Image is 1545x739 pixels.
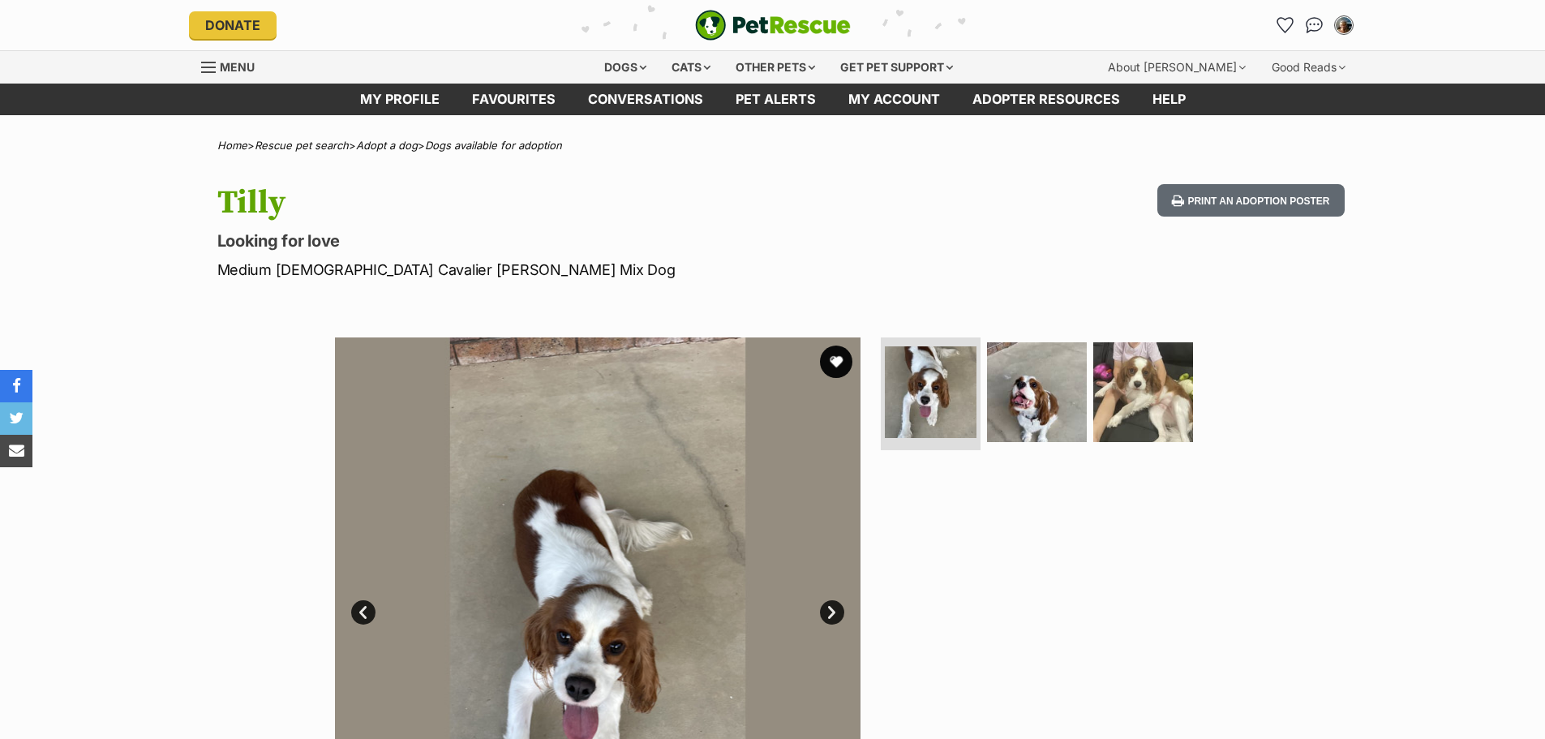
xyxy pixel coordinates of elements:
[1157,184,1344,217] button: Print an adoption poster
[255,139,349,152] a: Rescue pet search
[1260,51,1357,84] div: Good Reads
[217,230,903,252] p: Looking for love
[695,10,851,41] a: PetRescue
[177,140,1369,152] div: > > >
[829,51,964,84] div: Get pet support
[1272,12,1357,38] ul: Account quick links
[820,600,844,625] a: Next
[344,84,456,115] a: My profile
[1093,342,1193,442] img: Photo of Tilly
[189,11,277,39] a: Donate
[217,184,903,221] h1: Tilly
[1306,17,1323,33] img: chat-41dd97257d64d25036548639549fe6c8038ab92f7586957e7f3b1b290dea8141.svg
[820,346,852,378] button: favourite
[660,51,722,84] div: Cats
[1336,17,1352,33] img: Kym Archer profile pic
[1331,12,1357,38] button: My account
[351,600,376,625] a: Prev
[1272,12,1298,38] a: Favourites
[356,139,418,152] a: Adopt a dog
[832,84,956,115] a: My account
[217,139,247,152] a: Home
[1097,51,1257,84] div: About [PERSON_NAME]
[593,51,658,84] div: Dogs
[719,84,832,115] a: Pet alerts
[217,259,903,281] p: Medium [DEMOGRAPHIC_DATA] Cavalier [PERSON_NAME] Mix Dog
[1302,12,1328,38] a: Conversations
[456,84,572,115] a: Favourites
[1136,84,1202,115] a: Help
[695,10,851,41] img: logo-e224e6f780fb5917bec1dbf3a21bbac754714ae5b6737aabdf751b685950b380.svg
[885,346,976,438] img: Photo of Tilly
[220,60,255,74] span: Menu
[956,84,1136,115] a: Adopter resources
[724,51,826,84] div: Other pets
[987,342,1087,442] img: Photo of Tilly
[425,139,562,152] a: Dogs available for adoption
[572,84,719,115] a: conversations
[201,51,266,80] a: Menu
